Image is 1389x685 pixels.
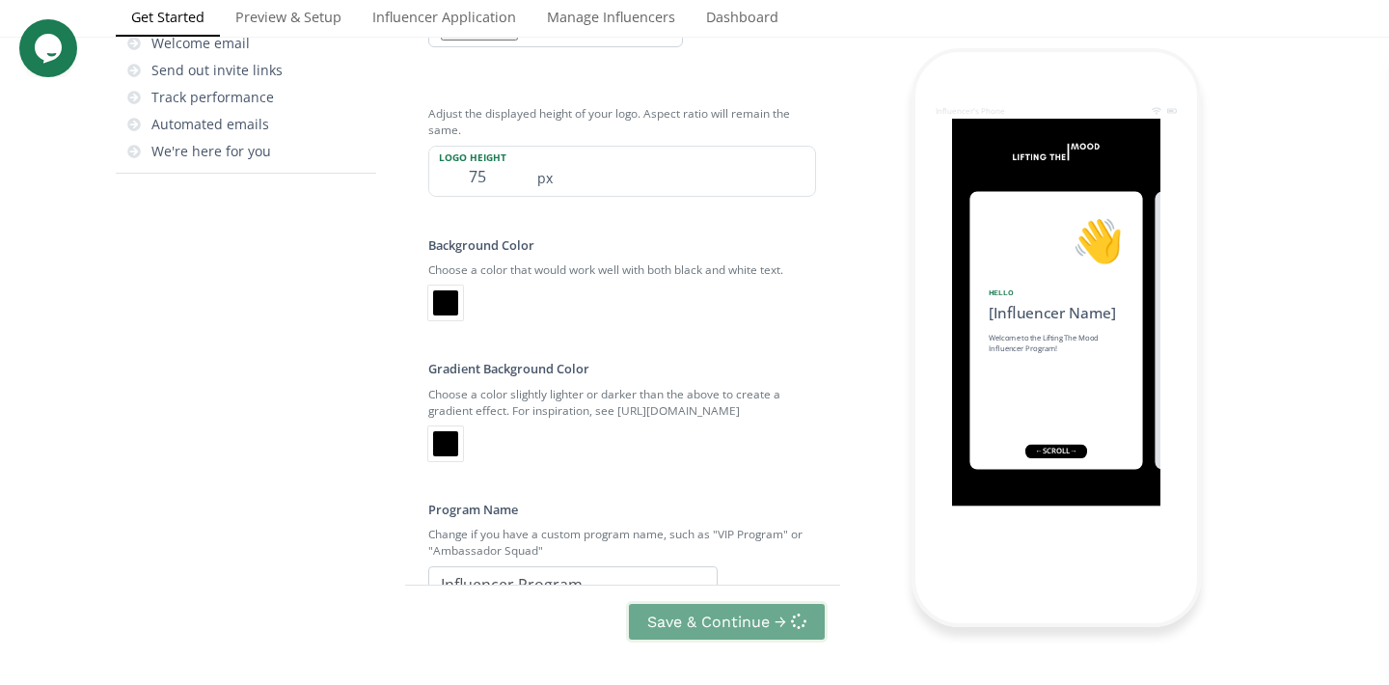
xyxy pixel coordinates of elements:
button: Save & Continue → [626,601,828,643]
div: 👋 [989,209,1125,272]
div: We're here for you [151,142,271,161]
div: Hello [989,287,1125,297]
iframe: chat widget [19,19,81,77]
div: Automated emails [151,115,269,134]
div: Welcome to the Lifting The Mood Influencer Program! [989,332,1125,353]
div: Send out invite links [151,61,283,80]
label: Background Color [428,236,534,254]
small: Adjust the displayed height of your logo. Aspect ratio will remain the same. [428,97,816,146]
img: gctSBUdn7WaZ [998,128,1114,175]
small: Choose a color slightly lighter or darker than the above to create a gradient effect. For inspira... [428,378,816,426]
div: ← scroll → [1025,444,1087,458]
div: Welcome email [151,34,250,53]
div: px [526,147,815,196]
small: Choose a color that would work well with both black and white text. [428,254,816,286]
label: Program Name [428,501,518,518]
label: Logo Height [429,147,526,164]
div: Influencer's Phone [936,105,1005,116]
div: Track performance [151,88,274,107]
div: [Influencer Name] [989,301,1125,322]
small: Change if you have a custom program name, such as "VIP Program" or "Ambassador Squad" [428,518,816,566]
label: Gradient Background Color [428,360,589,377]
